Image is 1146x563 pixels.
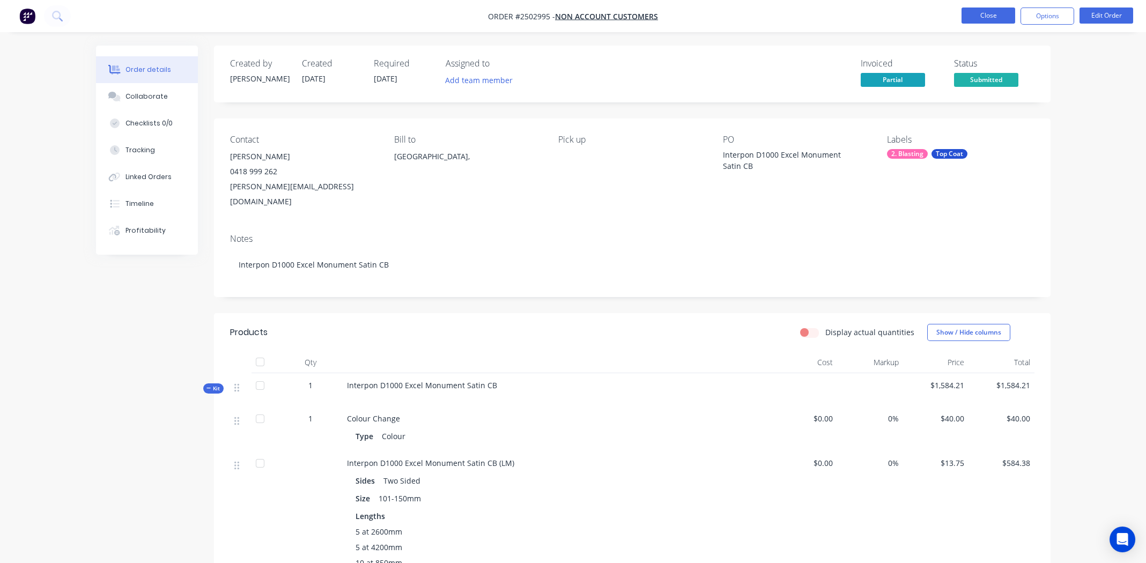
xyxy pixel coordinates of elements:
[278,352,343,373] div: Qty
[1021,8,1074,25] button: Options
[954,58,1034,69] div: Status
[203,383,224,394] div: Kit
[356,526,402,537] span: 5 at 2600mm
[356,510,385,522] span: Lengths
[887,149,928,159] div: 2. Blasting
[302,58,361,69] div: Created
[206,384,220,392] span: Kit
[776,457,833,469] span: $0.00
[776,413,833,424] span: $0.00
[394,149,541,183] div: [GEOGRAPHIC_DATA],
[230,73,289,84] div: [PERSON_NAME]
[308,413,313,424] span: 1
[841,457,899,469] span: 0%
[927,324,1010,341] button: Show / Hide columns
[347,458,514,468] span: Interpon D1000 Excel Monument Satin CB (LM)
[861,73,925,86] span: Partial
[230,326,268,339] div: Products
[907,457,965,469] span: $13.75
[962,8,1015,24] button: Close
[887,135,1034,145] div: Labels
[723,135,870,145] div: PO
[907,413,965,424] span: $40.00
[374,58,433,69] div: Required
[973,457,1030,469] span: $584.38
[125,226,166,235] div: Profitability
[125,172,172,182] div: Linked Orders
[1080,8,1133,24] button: Edit Order
[772,352,838,373] div: Cost
[931,149,967,159] div: Top Coat
[374,491,425,506] div: 101-150mm
[825,327,914,338] label: Display actual quantities
[125,118,173,128] div: Checklists 0/0
[125,92,168,101] div: Collaborate
[968,352,1034,373] div: Total
[356,428,378,444] div: Type
[1110,527,1135,552] div: Open Intercom Messenger
[96,190,198,217] button: Timeline
[347,380,497,390] span: Interpon D1000 Excel Monument Satin CB
[374,73,397,84] span: [DATE]
[394,149,541,164] div: [GEOGRAPHIC_DATA],
[302,73,326,84] span: [DATE]
[379,473,425,488] div: Two Sided
[96,110,198,137] button: Checklists 0/0
[973,380,1030,391] span: $1,584.21
[347,413,400,424] span: Colour Change
[723,149,857,172] div: Interpon D1000 Excel Monument Satin CB
[356,542,402,553] span: 5 at 4200mm
[356,491,374,506] div: Size
[230,149,377,209] div: [PERSON_NAME]0418 999 262[PERSON_NAME][EMAIL_ADDRESS][DOMAIN_NAME]
[378,428,410,444] div: Colour
[125,65,171,75] div: Order details
[230,164,377,179] div: 0418 999 262
[439,73,518,87] button: Add team member
[96,164,198,190] button: Linked Orders
[837,352,903,373] div: Markup
[907,380,965,391] span: $1,584.21
[973,413,1030,424] span: $40.00
[125,199,154,209] div: Timeline
[96,83,198,110] button: Collaborate
[861,58,941,69] div: Invoiced
[96,56,198,83] button: Order details
[19,8,35,24] img: Factory
[308,380,313,391] span: 1
[230,149,377,164] div: [PERSON_NAME]
[954,73,1018,89] button: Submitted
[230,248,1034,281] div: Interpon D1000 Excel Monument Satin CB
[555,11,658,21] a: Non account customers
[446,58,553,69] div: Assigned to
[96,217,198,244] button: Profitability
[230,135,377,145] div: Contact
[230,58,289,69] div: Created by
[954,73,1018,86] span: Submitted
[488,11,555,21] span: Order #2502995 -
[558,135,705,145] div: Pick up
[230,234,1034,244] div: Notes
[841,413,899,424] span: 0%
[446,73,519,87] button: Add team member
[125,145,155,155] div: Tracking
[96,137,198,164] button: Tracking
[903,352,969,373] div: Price
[230,179,377,209] div: [PERSON_NAME][EMAIL_ADDRESS][DOMAIN_NAME]
[356,473,379,488] div: Sides
[394,135,541,145] div: Bill to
